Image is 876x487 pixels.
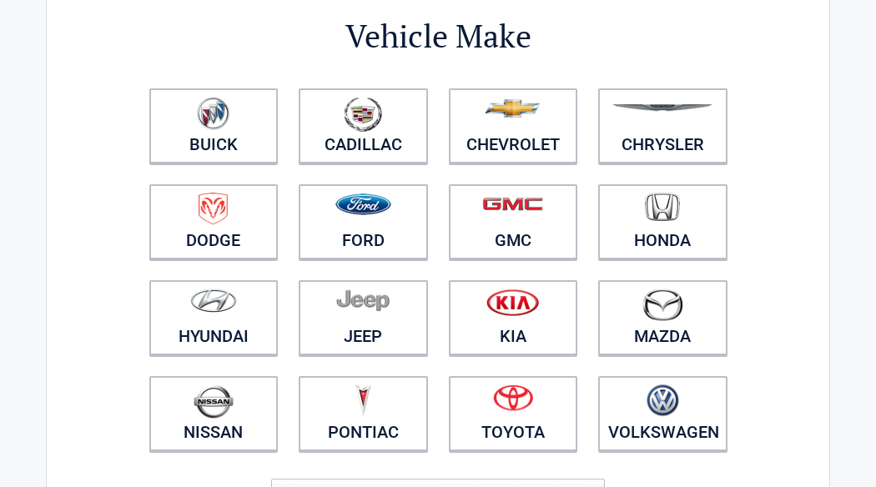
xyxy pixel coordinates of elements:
[642,289,683,321] img: mazda
[449,88,578,163] a: Chevrolet
[149,184,279,259] a: Dodge
[149,88,279,163] a: Buick
[299,376,428,451] a: Pontiac
[482,197,543,211] img: gmc
[355,384,371,416] img: pontiac
[299,88,428,163] a: Cadillac
[449,376,578,451] a: Toyota
[485,99,541,118] img: chevrolet
[449,280,578,355] a: Kia
[598,280,727,355] a: Mazda
[149,376,279,451] a: Nissan
[647,384,679,417] img: volkswagen
[199,193,228,225] img: dodge
[598,376,727,451] a: Volkswagen
[138,15,738,58] h2: Vehicle Make
[449,184,578,259] a: GMC
[149,280,279,355] a: Hyundai
[612,104,713,112] img: chrysler
[335,193,391,215] img: ford
[336,289,390,312] img: jeep
[194,384,234,419] img: nissan
[486,289,539,316] img: kia
[299,280,428,355] a: Jeep
[598,184,727,259] a: Honda
[493,384,533,411] img: toyota
[645,193,680,222] img: honda
[344,97,382,132] img: cadillac
[190,289,237,313] img: hyundai
[197,97,229,130] img: buick
[598,88,727,163] a: Chrysler
[299,184,428,259] a: Ford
